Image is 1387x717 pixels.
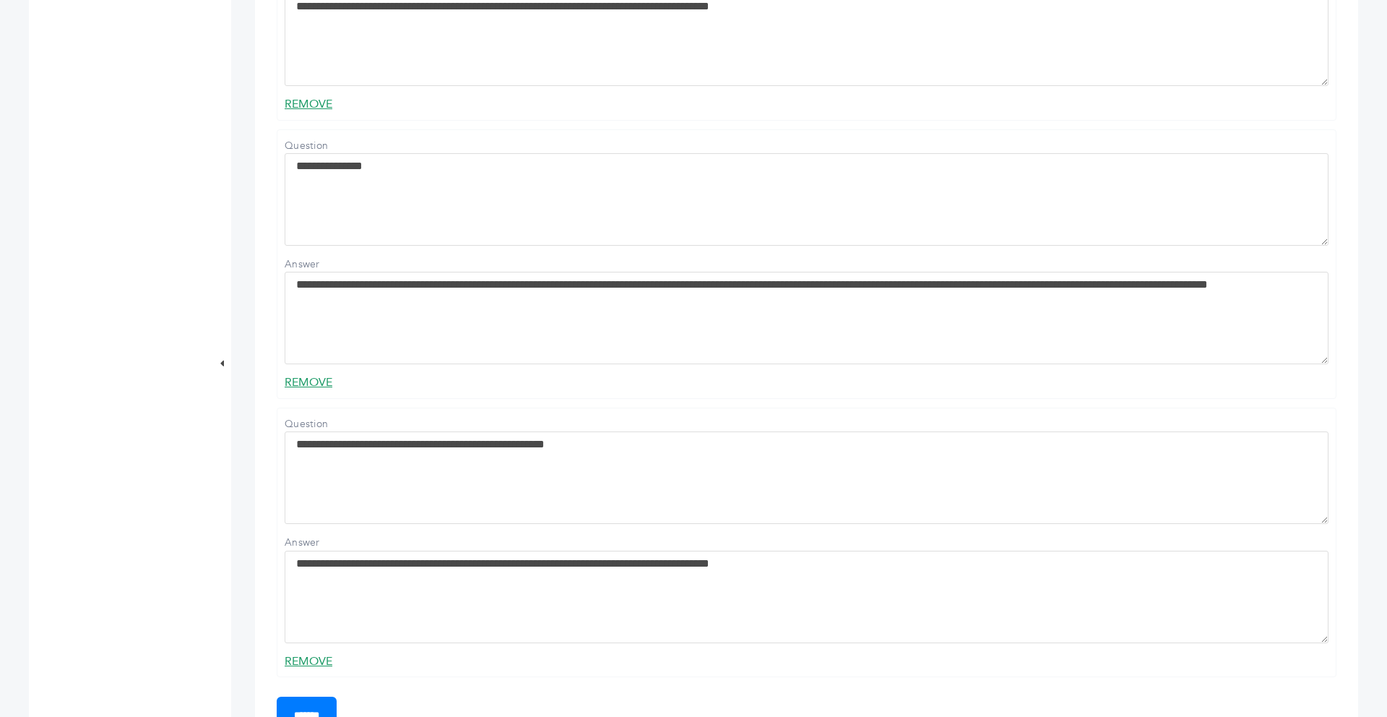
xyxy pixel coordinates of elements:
[285,257,386,272] label: Answer
[285,139,386,153] label: Question
[285,374,332,390] a: REMOVE
[285,96,332,112] a: REMOVE
[285,417,386,432] label: Question
[285,653,332,669] a: REMOVE
[285,536,386,550] label: Answer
